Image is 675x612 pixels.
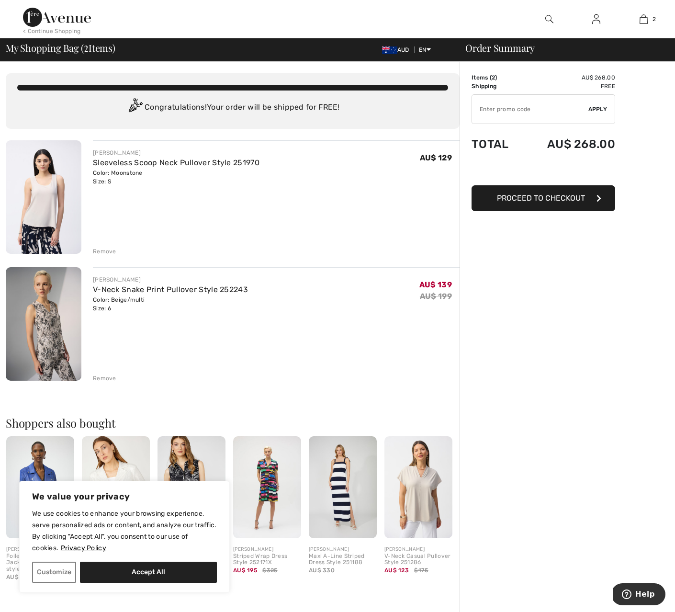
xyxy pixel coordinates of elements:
[157,436,225,538] img: Sleeveless Floral Summer Top Style 251354
[6,574,31,580] span: AU$ 299
[84,41,89,53] span: 2
[23,8,91,27] img: 1ère Avenue
[309,553,377,567] div: Maxi A-Line Striped Dress Style 251188
[472,73,522,82] td: Items ( )
[522,128,615,160] td: AU$ 268.00
[80,562,217,583] button: Accept All
[382,46,397,54] img: Australian Dollar
[93,285,248,294] a: V-Neck Snake Print Pullover Style 252243
[309,567,335,574] span: AU$ 330
[420,153,452,162] span: AU$ 129
[472,95,588,124] input: Promo code
[82,436,150,538] img: Formal Jacket Style 254350
[93,275,248,284] div: [PERSON_NAME]
[592,13,600,25] img: My Info
[640,13,648,25] img: My Bag
[93,247,116,256] div: Remove
[414,566,428,575] span: $175
[32,508,217,554] p: We use cookies to enhance your browsing experience, serve personalized ads or content, and analyz...
[652,15,656,23] span: 2
[472,185,615,211] button: Proceed to Checkout
[472,160,615,182] iframe: PayPal
[6,140,81,254] img: Sleeveless Scoop Neck Pullover Style 251970
[419,280,452,289] span: AU$ 139
[384,436,452,538] img: V-Neck Casual Pullover Style 251286
[6,436,74,538] img: Foiled Faux Suede Jacket with Rhinestone style 254904
[60,544,107,553] a: Privacy Policy
[420,292,452,301] s: AU$ 199
[309,436,377,538] img: Maxi A-Line Striped Dress Style 251188
[6,43,115,53] span: My Shopping Bag ( Items)
[6,553,74,573] div: Foiled Faux Suede Jacket with Rhinestone style 254904
[233,546,301,553] div: [PERSON_NAME]
[32,491,217,502] p: We value your privacy
[233,436,301,538] img: Striped Wrap Dress Style 252171X
[6,267,81,381] img: V-Neck Snake Print Pullover Style 252243
[309,546,377,553] div: [PERSON_NAME]
[384,546,452,553] div: [PERSON_NAME]
[384,553,452,567] div: V-Neck Casual Pullover Style 251286
[613,583,665,607] iframe: Opens a widget where you can find more information
[585,13,608,25] a: Sign In
[93,158,259,167] a: Sleeveless Scoop Neck Pullover Style 251970
[497,193,585,203] span: Proceed to Checkout
[93,169,259,186] div: Color: Moonstone Size: S
[233,553,301,567] div: Striped Wrap Dress Style 252171X
[93,148,259,157] div: [PERSON_NAME]
[522,73,615,82] td: AU$ 268.00
[17,98,448,117] div: Congratulations! Your order will be shipped for FREE!
[6,417,460,429] h2: Shoppers also bought
[93,374,116,383] div: Remove
[419,46,431,53] span: EN
[492,74,495,81] span: 2
[545,13,553,25] img: search the website
[472,128,522,160] td: Total
[19,481,230,593] div: We value your privacy
[472,82,522,91] td: Shipping
[262,566,277,575] span: $325
[93,295,248,313] div: Color: Beige/multi Size: 6
[454,43,669,53] div: Order Summary
[382,46,413,53] span: AUD
[620,13,667,25] a: 2
[23,27,81,35] div: < Continue Shopping
[6,546,74,553] div: [PERSON_NAME]
[125,98,145,117] img: Congratulation2.svg
[32,562,76,583] button: Customize
[233,567,257,574] span: AU$ 195
[384,567,409,574] span: AU$ 123
[522,82,615,91] td: Free
[588,105,607,113] span: Apply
